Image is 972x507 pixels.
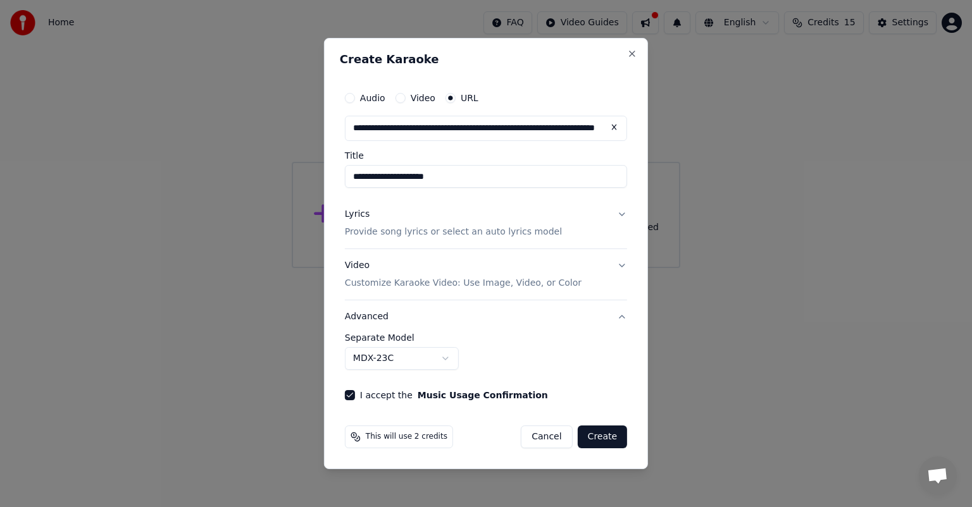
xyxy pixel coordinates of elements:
[360,94,385,102] label: Audio
[345,300,627,333] button: Advanced
[521,425,572,448] button: Cancel
[345,333,627,342] label: Separate Model
[418,391,548,400] button: I accept the
[461,94,478,102] label: URL
[345,208,370,221] div: Lyrics
[411,94,435,102] label: Video
[366,432,447,442] span: This will use 2 credits
[578,425,628,448] button: Create
[345,333,627,380] div: Advanced
[360,391,548,400] label: I accept the
[345,151,627,160] label: Title
[345,277,582,290] p: Customize Karaoke Video: Use Image, Video, or Color
[340,54,632,65] h2: Create Karaoke
[345,226,562,238] p: Provide song lyrics or select an auto lyrics model
[345,198,627,248] button: LyricsProvide song lyrics or select an auto lyrics model
[345,259,582,290] div: Video
[345,249,627,300] button: VideoCustomize Karaoke Video: Use Image, Video, or Color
